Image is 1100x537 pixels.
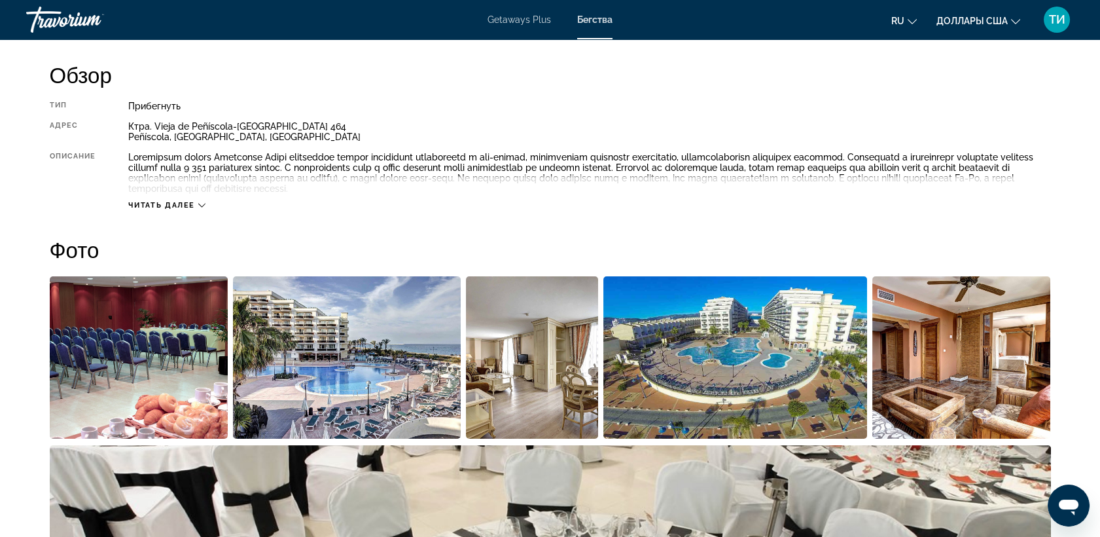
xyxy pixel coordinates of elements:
[128,152,1050,194] div: Loremipsum dolors Ametconse Adipi elitseddoe tempor incididunt utlaboreetd m ali-enimad, minimven...
[891,16,904,26] span: ru
[50,62,1051,88] h2: Обзор
[891,11,917,30] button: Изменение языка
[1040,6,1074,33] button: Пользовательское меню
[577,14,612,25] a: Бегства
[50,236,1051,263] h2: Фото
[936,11,1020,30] button: Изменить валюту
[233,276,461,439] button: Открыть полноэкранный слайдер изображений
[50,276,228,439] button: Открыть полноэкранный слайдер изображений
[936,16,1008,26] span: Доллары США
[128,200,205,210] button: Читать далее
[466,276,599,439] button: Открыть полноэкранный слайдер изображений
[50,101,96,111] div: Тип
[1048,485,1090,527] iframe: Schaltfläche zum Öffnen des Messaging-Fensters
[603,276,867,439] button: Открыть полноэкранный слайдер изображений
[26,3,157,37] a: Травориум
[128,201,195,210] span: Читать далее
[128,101,1050,111] div: Прибегнуть
[50,152,96,194] div: Описание
[1049,13,1065,26] span: ТИ
[872,276,1051,439] button: Открыть полноэкранный слайдер изображений
[50,121,96,142] div: Адрес
[128,121,1050,142] div: Ктра. Vieja de Peñíscola-[GEOGRAPHIC_DATA] 464 Peñíscola, [GEOGRAPHIC_DATA], [GEOGRAPHIC_DATA]
[488,14,551,25] a: Getaways Plus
